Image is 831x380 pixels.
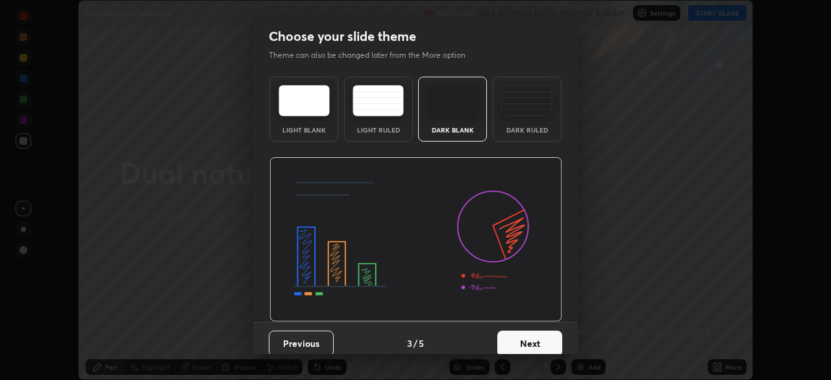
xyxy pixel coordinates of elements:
img: darkRuledTheme.de295e13.svg [501,85,552,116]
h4: / [414,336,417,350]
h2: Choose your slide theme [269,28,416,45]
div: Dark Blank [427,127,478,133]
h4: 3 [407,336,412,350]
img: darkTheme.f0cc69e5.svg [427,85,478,116]
button: Previous [269,331,334,357]
div: Dark Ruled [501,127,553,133]
img: darkThemeBanner.d06ce4a2.svg [269,157,562,322]
div: Light Blank [278,127,330,133]
div: Light Ruled [353,127,404,133]
p: Theme can also be changed later from the More option [269,49,479,61]
img: lightTheme.e5ed3b09.svg [279,85,330,116]
h4: 5 [419,336,424,350]
button: Next [497,331,562,357]
img: lightRuledTheme.5fabf969.svg [353,85,404,116]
